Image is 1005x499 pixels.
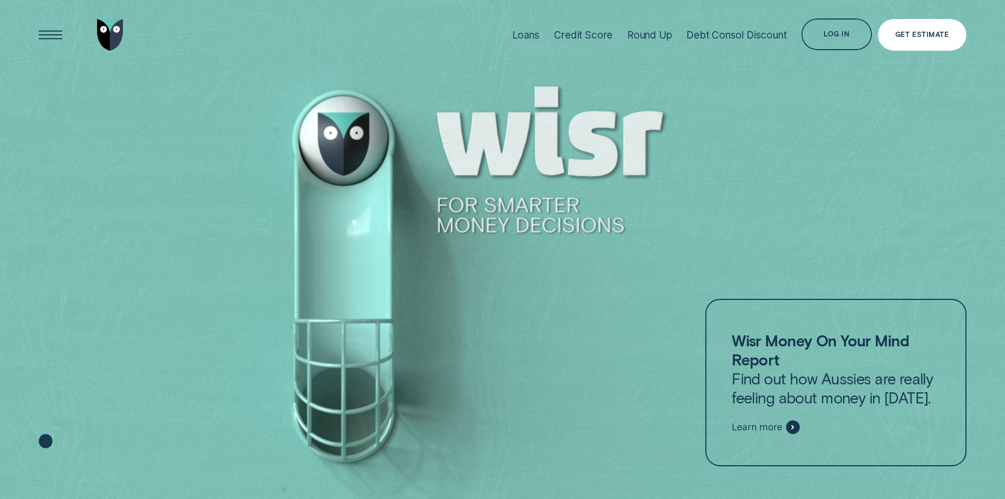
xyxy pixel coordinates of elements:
[97,19,123,51] img: Wisr
[705,299,966,467] a: Wisr Money On Your Mind ReportFind out how Aussies are really feeling about money in [DATE].Learn...
[35,19,66,51] button: Open Menu
[554,29,612,41] div: Credit Score
[801,18,872,50] button: Log in
[732,421,782,433] span: Learn more
[732,331,940,407] p: Find out how Aussies are really feeling about money in [DATE].
[686,29,787,41] div: Debt Consol Discount
[895,32,949,38] div: Get Estimate
[878,19,966,51] a: Get Estimate
[732,331,909,369] strong: Wisr Money On Your Mind Report
[512,29,540,41] div: Loans
[627,29,672,41] div: Round Up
